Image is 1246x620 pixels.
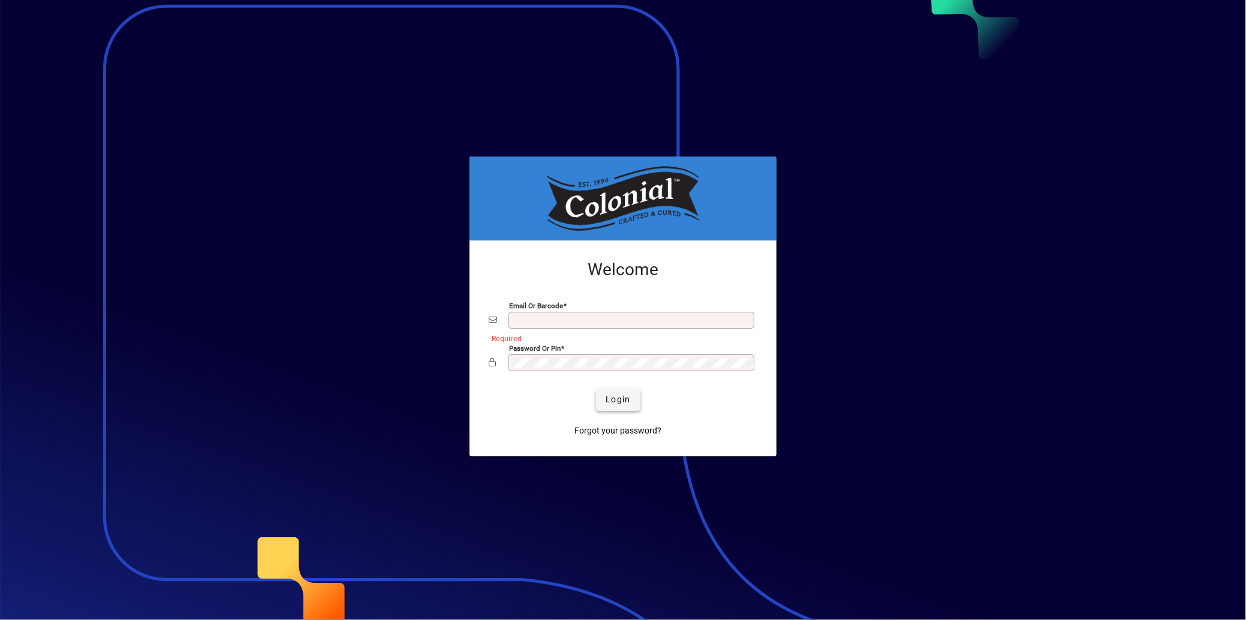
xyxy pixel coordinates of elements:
h2: Welcome [489,260,757,280]
mat-label: Password or Pin [509,344,561,352]
mat-error: Required [492,332,748,344]
a: Forgot your password? [570,420,667,442]
mat-label: Email or Barcode [509,301,563,309]
button: Login [596,389,640,411]
span: Login [606,393,630,406]
span: Forgot your password? [575,425,662,437]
